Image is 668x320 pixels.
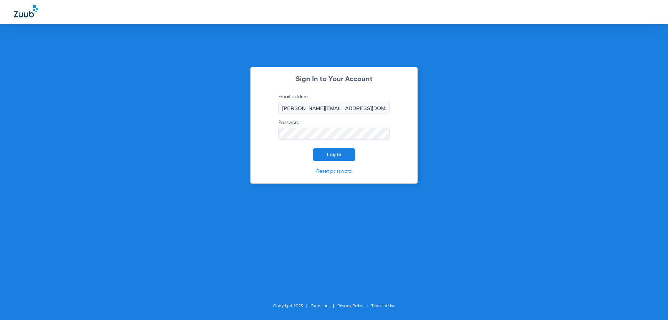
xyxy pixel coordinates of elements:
li: Copyright 2025 [273,303,311,310]
h2: Sign In to Your Account [268,76,400,83]
a: Terms of Use [371,304,395,308]
li: Zuub, Inc. [311,303,337,310]
a: Privacy Policy [337,304,363,308]
span: Log In [327,152,341,157]
img: Zuub Logo [14,5,38,17]
button: Log In [313,148,355,161]
input: Email address [278,102,390,114]
label: Email address [278,93,390,114]
input: Password [278,128,390,140]
a: Reset password [316,169,352,174]
label: Password [278,119,390,140]
iframe: Chat Widget [633,287,668,320]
